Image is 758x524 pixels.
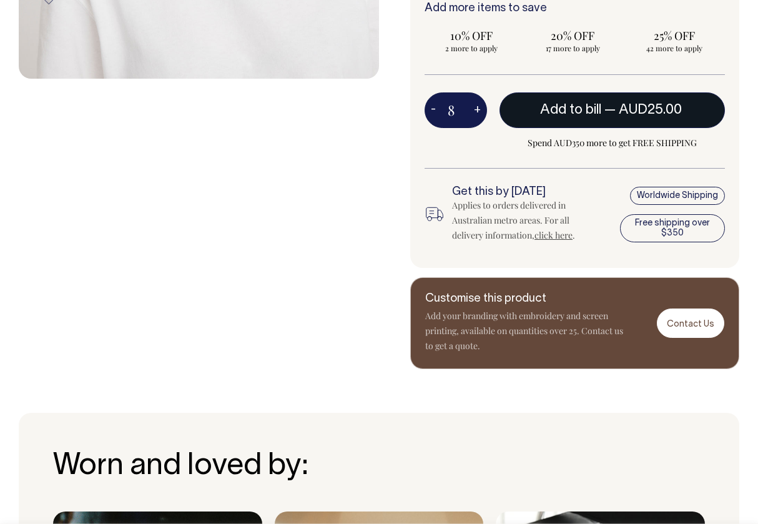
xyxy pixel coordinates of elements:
div: Applies to orders delivered in Australian metro areas. For all delivery information, . [452,198,588,243]
h6: Add more items to save [425,2,725,15]
button: + [468,98,487,123]
h3: Worn and loved by: [53,450,705,483]
span: 17 more to apply [532,43,613,53]
span: Add to bill [540,104,601,116]
span: 20% OFF [532,28,613,43]
span: 2 more to apply [431,43,512,53]
a: click here [534,229,573,241]
button: - [425,98,442,123]
button: Add to bill —AUD25.00 [500,92,725,127]
span: 25% OFF [634,28,715,43]
span: 10% OFF [431,28,512,43]
h6: Customise this product [425,293,625,305]
span: 42 more to apply [634,43,715,53]
input: 10% OFF 2 more to apply [425,24,518,57]
h6: Get this by [DATE] [452,186,588,199]
span: Spend AUD350 more to get FREE SHIPPING [500,136,725,151]
span: AUD25.00 [619,104,682,116]
span: — [604,104,685,116]
input: 20% OFF 17 more to apply [526,24,619,57]
a: Contact Us [657,309,724,338]
p: Add your branding with embroidery and screen printing, available on quantities over 25. Contact u... [425,309,625,353]
input: 25% OFF 42 more to apply [628,24,721,57]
